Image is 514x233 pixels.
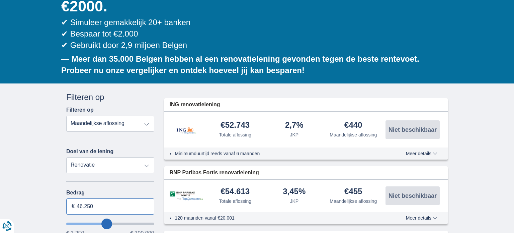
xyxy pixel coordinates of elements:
div: Maandelijkse aflossing [330,131,377,138]
div: Maandelijkse aflossing [330,198,377,205]
div: Filteren op [66,92,154,103]
button: Meer details [401,151,442,156]
div: Totale aflossing [219,131,251,138]
label: Doel van de lening [66,149,113,155]
li: Minimumduurtijd reeds vanaf 6 maanden [175,150,381,157]
span: Niet beschikbaar [389,193,437,199]
button: Meer details [401,215,442,221]
button: Niet beschikbaar [385,120,440,139]
div: Totale aflossing [219,198,251,205]
div: €52.743 [221,121,250,130]
div: €54.613 [221,187,250,196]
img: product.pl.alt ING [170,118,203,141]
span: ING renovatielening [170,101,220,109]
div: €440 [344,121,362,130]
img: product.pl.alt BNP Paribas Fortis [170,191,203,201]
div: 3,45% [283,187,306,196]
div: 2,7% [285,121,304,130]
label: Bedrag [66,190,154,196]
button: Niet beschikbaar [385,186,440,205]
input: wantToBorrow [66,223,154,225]
span: Niet beschikbaar [389,127,437,133]
div: JKP [290,198,298,205]
span: € [72,202,75,210]
span: Meer details [406,216,437,220]
span: Meer details [406,151,437,156]
li: 120 maanden vanaf €20.001 [175,215,381,221]
div: €455 [344,187,362,196]
b: — Meer dan 35.000 Belgen hebben al een renovatielening gevonden tegen de beste rentevoet. Probeer... [61,54,419,75]
div: JKP [290,131,298,138]
div: ✔ Simuleer gemakkelijk 20+ banken ✔ Bespaar tot €2.000 ✔ Gebruikt door 2,9 miljoen Belgen [61,17,448,51]
span: BNP Paribas Fortis renovatielening [170,169,259,177]
label: Filteren op [66,107,94,113]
